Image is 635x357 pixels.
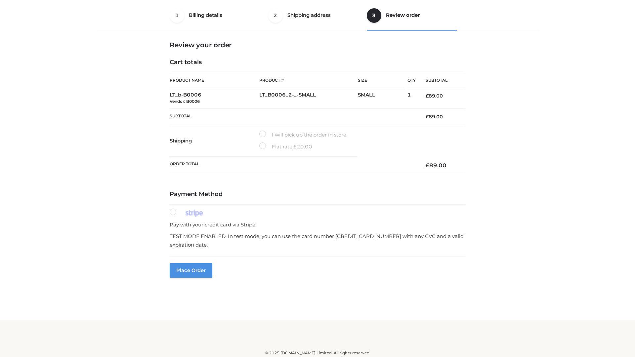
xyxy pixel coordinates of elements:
bdi: 20.00 [293,143,312,150]
th: Subtotal [170,108,416,125]
p: Pay with your credit card via Stripe. [170,220,465,229]
th: Shipping [170,125,259,157]
h4: Cart totals [170,59,465,66]
td: SMALL [358,88,407,109]
p: TEST MODE ENABLED. In test mode, you can use the card number [CREDIT_CARD_NUMBER] with any CVC an... [170,232,465,249]
span: £ [426,93,429,99]
button: Place order [170,263,212,278]
label: I will pick up the order in store. [259,131,347,139]
h3: Review your order [170,41,465,49]
h4: Payment Method [170,191,465,198]
span: £ [426,114,429,120]
td: 1 [407,88,416,109]
th: Size [358,73,404,88]
th: Order Total [170,157,416,174]
th: Product # [259,73,358,88]
bdi: 89.00 [426,114,443,120]
td: LT_B0006_2-_-SMALL [259,88,358,109]
th: Product Name [170,73,259,88]
bdi: 89.00 [426,162,446,169]
span: £ [293,143,297,150]
td: LT_b-B0006 [170,88,259,109]
th: Qty [407,73,416,88]
span: £ [426,162,429,169]
small: Vendor: B0006 [170,99,200,104]
bdi: 89.00 [426,93,443,99]
th: Subtotal [416,73,465,88]
label: Flat rate: [259,142,312,151]
div: © 2025 [DOMAIN_NAME] Limited. All rights reserved. [98,350,537,356]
